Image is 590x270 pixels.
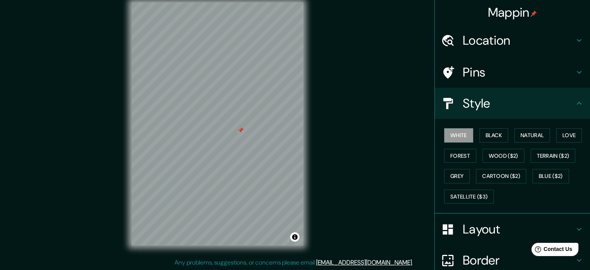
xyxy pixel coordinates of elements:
button: Cartoon ($2) [476,169,526,183]
p: Any problems, suggestions, or concerns please email . [175,258,413,267]
button: Black [479,128,509,143]
div: Pins [435,57,590,88]
button: Love [556,128,582,143]
button: Natural [514,128,550,143]
div: . [414,258,416,267]
h4: Style [463,96,574,111]
img: pin-icon.png [531,10,537,17]
div: Style [435,88,590,119]
iframe: Help widget launcher [521,240,581,261]
h4: Pins [463,64,574,80]
button: Grey [444,169,470,183]
button: Wood ($2) [483,149,524,163]
a: [EMAIL_ADDRESS][DOMAIN_NAME] [316,258,412,267]
h4: Mappin [488,5,537,20]
button: Forest [444,149,476,163]
div: Layout [435,214,590,245]
button: Blue ($2) [533,169,569,183]
canvas: Map [131,2,303,246]
h4: Border [463,253,574,268]
button: Terrain ($2) [531,149,576,163]
h4: Location [463,33,574,48]
button: Satellite ($3) [444,190,494,204]
div: Location [435,25,590,56]
button: White [444,128,473,143]
button: Toggle attribution [290,232,299,242]
div: . [413,258,414,267]
h4: Layout [463,221,574,237]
